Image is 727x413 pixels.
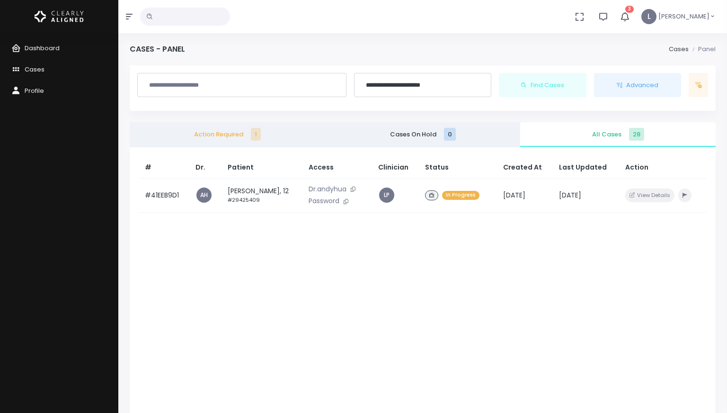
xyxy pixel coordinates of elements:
[251,128,261,141] span: 1
[559,190,581,200] span: [DATE]
[553,157,620,179] th: Last Updated
[333,130,513,139] span: Cases On Hold
[372,157,419,179] th: Clinician
[620,157,706,179] th: Action
[444,128,456,141] span: 0
[25,86,44,95] span: Profile
[419,157,497,179] th: Status
[25,44,60,53] span: Dashboard
[658,12,709,21] span: [PERSON_NAME]
[594,73,682,98] button: Advanced
[497,157,554,179] th: Created At
[629,128,644,141] span: 28
[379,188,394,203] a: LP
[499,73,586,98] button: Find Cases
[309,196,367,206] p: Password
[228,196,260,204] small: #29425409
[139,178,190,213] td: #41EEB9D1
[25,65,44,74] span: Cases
[139,157,190,179] th: #
[641,9,656,24] span: L
[689,45,716,54] li: Panel
[222,178,303,213] td: [PERSON_NAME], 12
[503,190,525,200] span: [DATE]
[130,45,185,54] h4: Cases - Panel
[625,189,674,202] button: View Details
[222,157,303,179] th: Patient
[190,157,222,179] th: Dr.
[137,130,318,139] span: Action Required
[625,6,634,13] span: 3
[196,188,212,203] a: AH
[303,157,373,179] th: Access
[309,184,367,195] p: Dr.andyhua
[669,45,689,54] a: Cases
[442,191,479,200] span: In Progress
[35,7,84,27] img: Logo Horizontal
[528,130,708,139] span: All Cases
